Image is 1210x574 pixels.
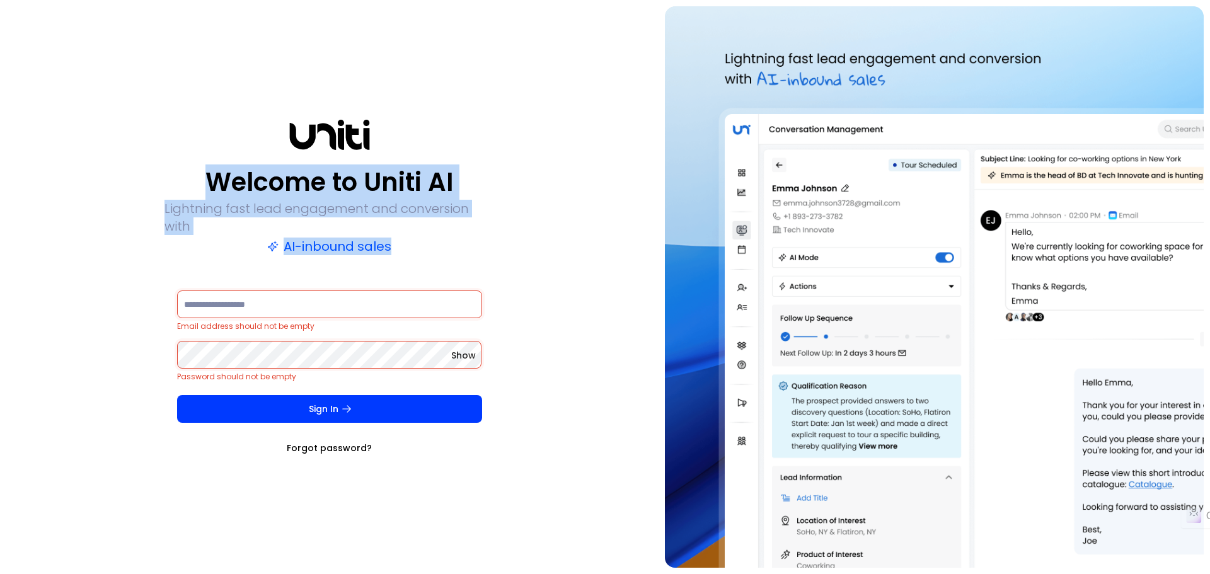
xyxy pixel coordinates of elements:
button: Show [451,349,476,362]
span: Password should not be empty [177,371,296,382]
button: Sign In [177,395,482,423]
p: Welcome to Uniti AI [205,167,453,197]
p: Lightning fast lead engagement and conversion with [164,200,495,235]
span: Email address should not be empty [177,321,314,331]
a: Forgot password? [287,442,372,454]
p: AI-inbound sales [267,238,391,255]
img: auth-hero.png [665,6,1204,568]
